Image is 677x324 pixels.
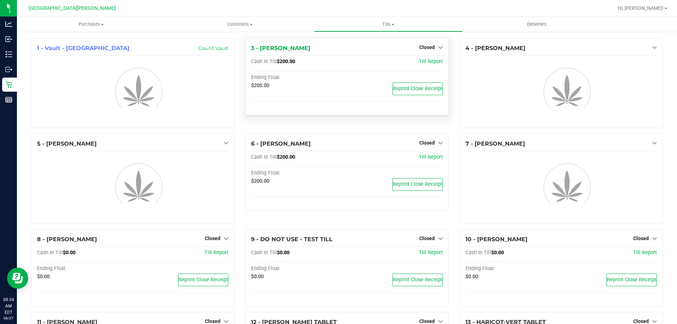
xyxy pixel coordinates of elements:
span: Reprint Close Receipt [393,86,443,92]
inline-svg: Reports [5,96,12,103]
a: Customers [165,17,314,32]
span: 10 - [PERSON_NAME] [465,236,527,243]
span: $0.00 [251,274,264,280]
span: Reprint Close Receipt [393,181,443,187]
span: Closed [205,318,220,324]
span: 1 - Vault - [GEOGRAPHIC_DATA] [37,45,129,51]
inline-svg: Retail [5,81,12,88]
iframe: Resource center [7,268,28,289]
span: 5 - [PERSON_NAME] [37,140,97,147]
span: Cash In Till [251,154,277,160]
span: 7 - [PERSON_NAME] [465,140,525,147]
a: Tills [314,17,462,32]
span: Closed [633,318,649,324]
inline-svg: Inbound [5,36,12,43]
button: Reprint Close Receipt [178,274,228,286]
span: 6 - [PERSON_NAME] [251,140,311,147]
div: Ending Float [251,265,347,272]
div: Ending Float [465,265,561,272]
button: Reprint Close Receipt [392,274,443,286]
span: Closed [419,44,435,50]
span: Closed [633,236,649,241]
a: Purchases [17,17,165,32]
a: Count Vault [198,45,228,51]
span: $200.00 [251,82,269,88]
span: Reprint Close Receipt [393,277,443,283]
a: Till Report [419,250,443,256]
span: $200.00 [277,154,295,160]
span: $0.00 [37,274,50,280]
p: 08/27 [3,316,14,321]
span: Tills [314,21,462,27]
span: $0.00 [63,250,75,256]
span: $200.00 [277,59,295,65]
inline-svg: Inventory [5,51,12,58]
span: Deliveries [518,21,556,27]
inline-svg: Outbound [5,66,12,73]
button: Reprint Close Receipt [392,82,443,95]
button: Reprint Close Receipt [392,178,443,191]
span: Cash In Till [465,250,491,256]
span: Closed [419,318,435,324]
span: 4 - [PERSON_NAME] [465,45,525,51]
span: $0.00 [277,250,289,256]
span: [GEOGRAPHIC_DATA][PERSON_NAME] [29,5,116,11]
span: $0.00 [491,250,504,256]
span: Cash In Till [251,250,277,256]
span: $200.00 [251,178,269,184]
span: Closed [419,140,435,146]
span: 3 - [PERSON_NAME] [251,45,310,51]
span: Hi, [PERSON_NAME]! [618,5,664,11]
div: Ending Float [37,265,133,272]
div: Ending Float [251,170,347,176]
span: 9 - DO NOT USE - TEST TILL [251,236,333,243]
a: Deliveries [463,17,611,32]
span: Purchases [17,21,165,27]
span: Closed [205,236,220,241]
a: Till Report [419,59,443,65]
span: Closed [419,236,435,241]
span: 8 - [PERSON_NAME] [37,236,97,243]
span: $0.00 [465,274,478,280]
span: Reprint Close Receipt [607,277,657,283]
p: 08:34 AM EDT [3,297,14,316]
inline-svg: Analytics [5,20,12,27]
a: Till Report [205,250,228,256]
span: Reprint Close Receipt [178,277,228,283]
span: Customers [166,21,313,27]
span: Cash In Till [251,59,277,65]
button: Reprint Close Receipt [606,274,657,286]
span: Cash In Till [37,250,63,256]
a: Till Report [419,154,443,160]
div: Ending Float [251,74,347,81]
a: Till Report [633,250,657,256]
